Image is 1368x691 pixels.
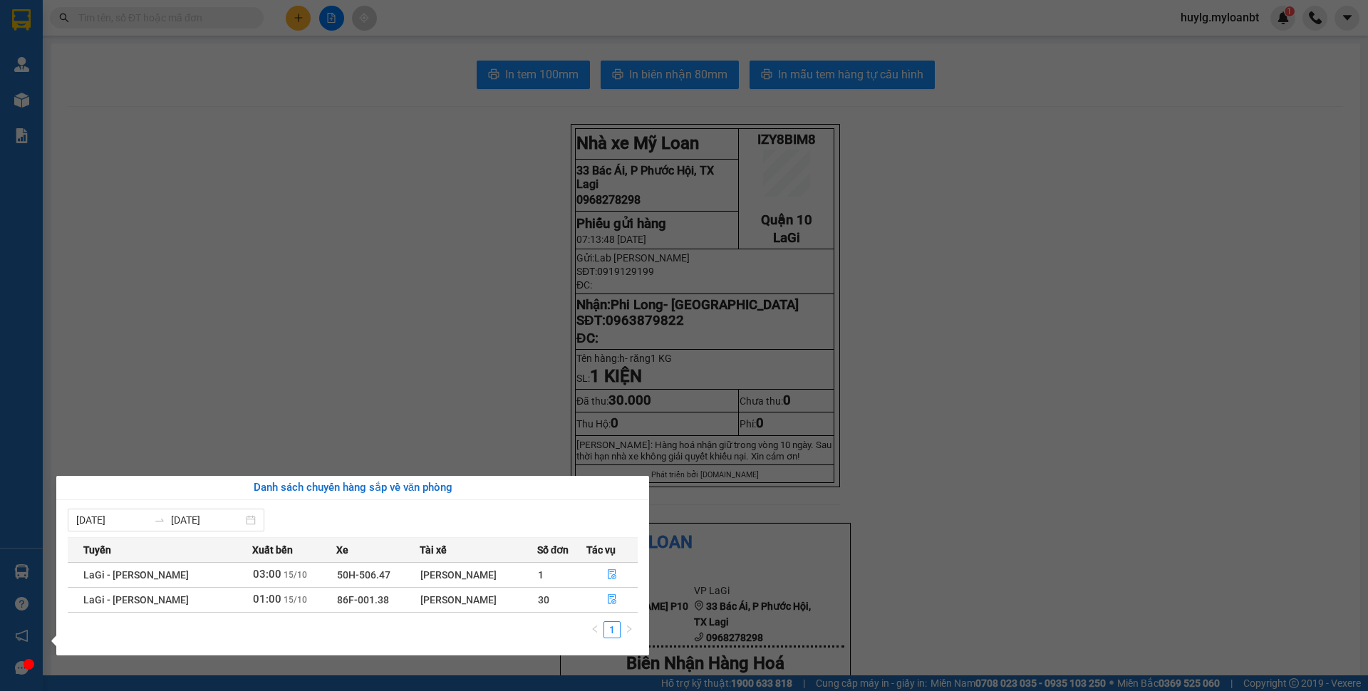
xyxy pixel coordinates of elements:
span: 15/10 [284,570,307,580]
span: file-done [607,569,617,581]
span: LaGi - [PERSON_NAME] [83,594,189,606]
span: Quận 10 [145,90,196,106]
input: Đến ngày [171,512,243,528]
button: file-done [587,588,638,611]
span: LaGi - [PERSON_NAME] [83,569,189,581]
li: Next Page [621,621,638,638]
button: file-done [587,563,638,586]
span: 33 Bác Ái, P Phước Hội, TX Lagi [6,36,126,63]
span: 50H-506.47 [337,569,390,581]
a: 1 [604,622,620,638]
div: [PERSON_NAME] [420,592,537,608]
div: Danh sách chuyến hàng sắp về văn phòng [68,479,638,497]
span: 0968278298 [6,65,70,78]
span: swap-right [154,514,165,526]
span: IZY8BIM8 [141,8,199,24]
span: Tác vụ [586,542,616,558]
span: right [625,625,633,633]
span: 01:00 [253,593,281,606]
span: to [154,514,165,526]
strong: Phiếu gửi hàng [6,90,95,106]
strong: Nhà xe Mỹ Loan [6,7,128,27]
span: 1 [538,569,544,581]
span: Tuyến [83,542,111,558]
span: Xuất bến [252,542,293,558]
span: 03:00 [253,568,281,581]
span: Số đơn [537,542,569,558]
button: right [621,621,638,638]
li: 1 [603,621,621,638]
span: 15/10 [284,595,307,605]
li: Previous Page [586,621,603,638]
span: left [591,625,599,633]
span: 30 [538,594,549,606]
span: Tài xế [420,542,447,558]
span: 86F-001.38 [337,594,389,606]
input: Từ ngày [76,512,148,528]
button: left [586,621,603,638]
span: file-done [607,594,617,606]
div: [PERSON_NAME] [420,567,537,583]
span: Xe [336,542,348,558]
